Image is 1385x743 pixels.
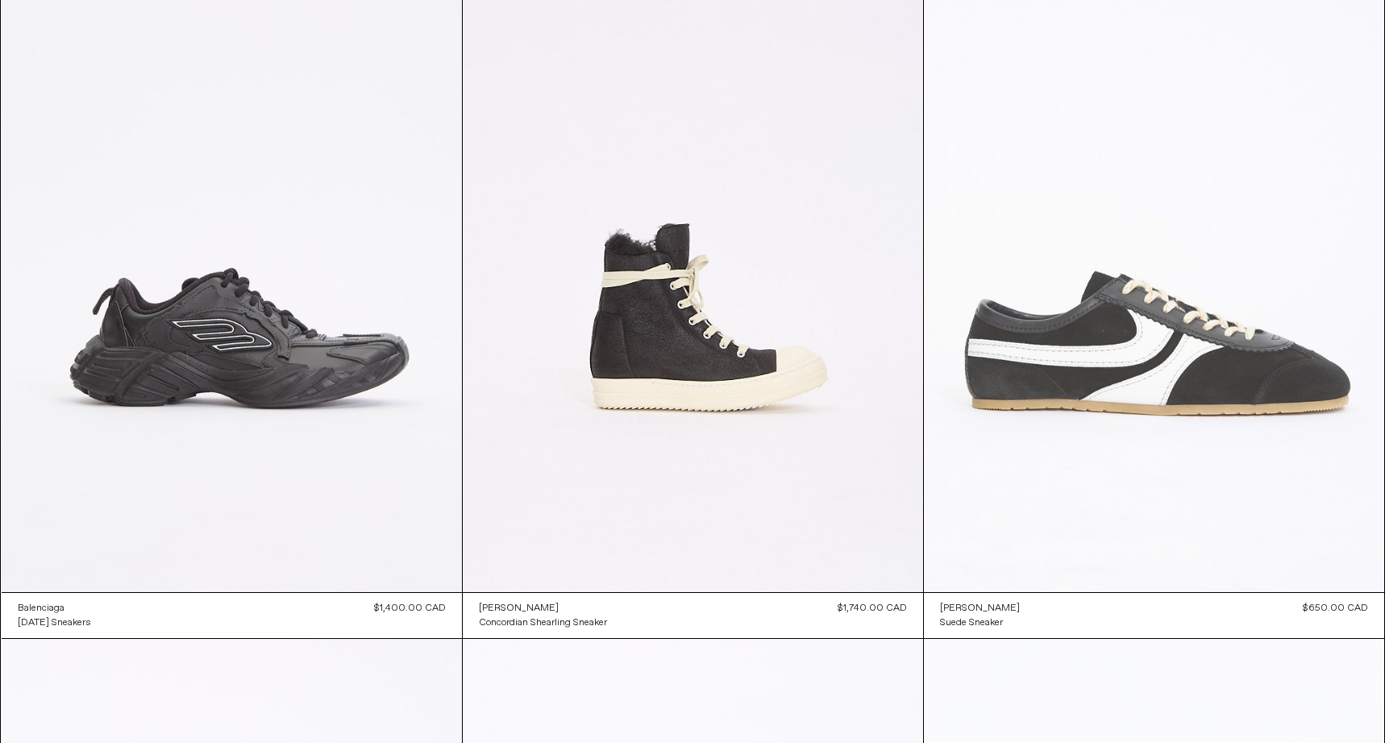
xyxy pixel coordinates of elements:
a: [PERSON_NAME] [940,601,1020,616]
div: $1,740.00 CAD [838,601,907,616]
div: Suede Sneaker [940,616,1003,630]
a: Balenciaga [18,601,91,616]
div: [PERSON_NAME] [479,602,559,616]
div: $1,400.00 CAD [374,601,446,616]
a: Concordian Shearling Sneaker [479,616,607,630]
div: [PERSON_NAME] [940,602,1020,616]
a: [PERSON_NAME] [479,601,607,616]
a: [DATE] Sneakers [18,616,91,630]
div: $650.00 CAD [1303,601,1368,616]
div: Concordian Shearling Sneaker [479,616,607,630]
div: Balenciaga [18,602,64,616]
a: Suede Sneaker [940,616,1020,630]
div: [DATE] Sneakers [18,616,91,630]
